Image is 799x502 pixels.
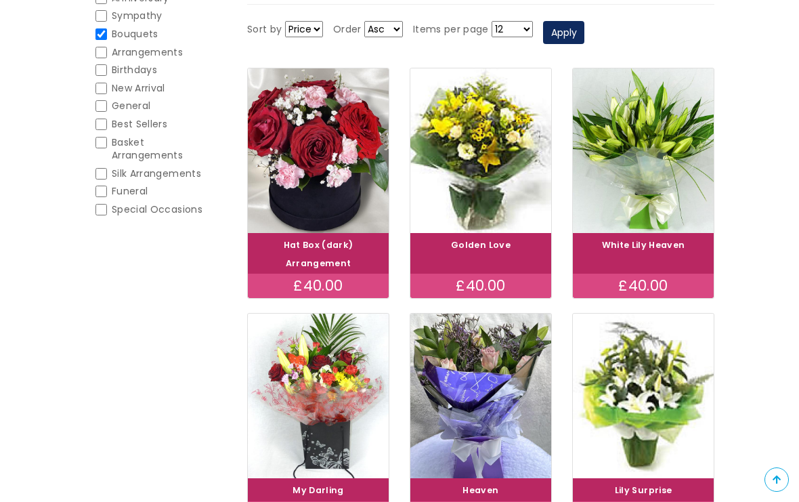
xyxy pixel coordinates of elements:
span: Birthdays [112,63,157,77]
img: Lily Surprise [573,314,714,478]
a: Hat Box (dark) Arrangement [284,239,353,269]
label: Items per page [413,22,489,38]
span: Sympathy [112,9,163,22]
a: Golden Love [451,239,511,251]
span: General [112,99,150,112]
img: White Lily Heaven [573,68,714,233]
span: Bouquets [112,27,158,41]
img: Heaven [410,314,551,478]
span: Funeral [112,184,148,198]
a: White Lily Heaven [602,239,685,251]
span: Special Occasions [112,203,202,216]
span: Best Sellers [112,117,167,131]
img: My Darling [248,314,389,478]
span: Arrangements [112,45,183,59]
a: Lily Surprise [615,484,672,496]
div: £40.00 [248,274,389,298]
a: My Darling [293,484,344,496]
a: Heaven [462,484,498,496]
label: Order [333,22,362,38]
span: Basket Arrangements [112,135,183,163]
span: Silk Arrangements [112,167,201,180]
label: Sort by [247,22,282,38]
div: £40.00 [410,274,551,298]
img: Golden Love [410,68,551,233]
span: New Arrival [112,81,165,95]
button: Apply [543,21,584,44]
img: Hat Box (dark) Arrangement [248,68,389,233]
div: £40.00 [573,274,714,298]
